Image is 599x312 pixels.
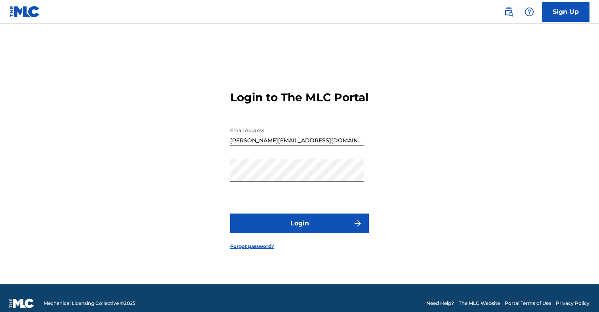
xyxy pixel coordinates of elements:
img: MLC Logo [10,6,40,17]
a: The MLC Website [459,300,500,307]
div: Help [521,4,537,20]
img: logo [10,299,34,308]
a: Public Search [501,4,517,20]
img: search [504,7,513,17]
button: Login [230,214,369,233]
a: Need Help? [426,300,454,307]
span: Mechanical Licensing Collective © 2025 [44,300,135,307]
a: Sign Up [542,2,589,22]
a: Forgot password? [230,243,274,250]
img: f7272a7cc735f4ea7f67.svg [353,219,362,228]
iframe: Chat Widget [559,274,599,312]
h3: Login to The MLC Portal [230,91,368,104]
a: Privacy Policy [556,300,589,307]
a: Portal Terms of Use [505,300,551,307]
img: help [525,7,534,17]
